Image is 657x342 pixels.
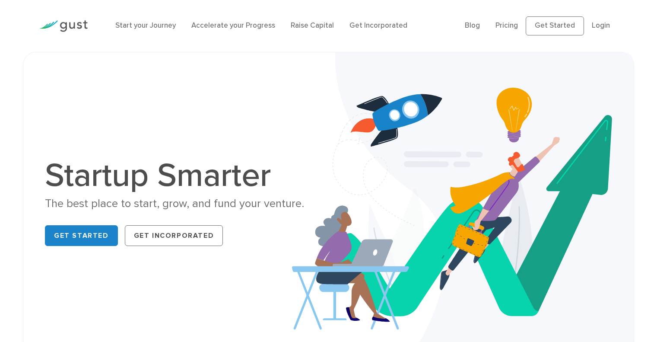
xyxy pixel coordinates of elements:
a: Get Started [526,16,584,35]
a: Accelerate your Progress [191,21,275,30]
a: Start your Journey [115,21,176,30]
a: Get Incorporated [349,21,407,30]
div: The best place to start, grow, and fund your venture. [45,196,322,211]
a: Get Started [45,225,118,246]
a: Login [592,21,610,30]
a: Pricing [495,21,518,30]
img: Gust Logo [39,20,88,32]
h1: Startup Smarter [45,159,322,192]
a: Blog [465,21,480,30]
a: Raise Capital [291,21,334,30]
a: Get Incorporated [125,225,223,246]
